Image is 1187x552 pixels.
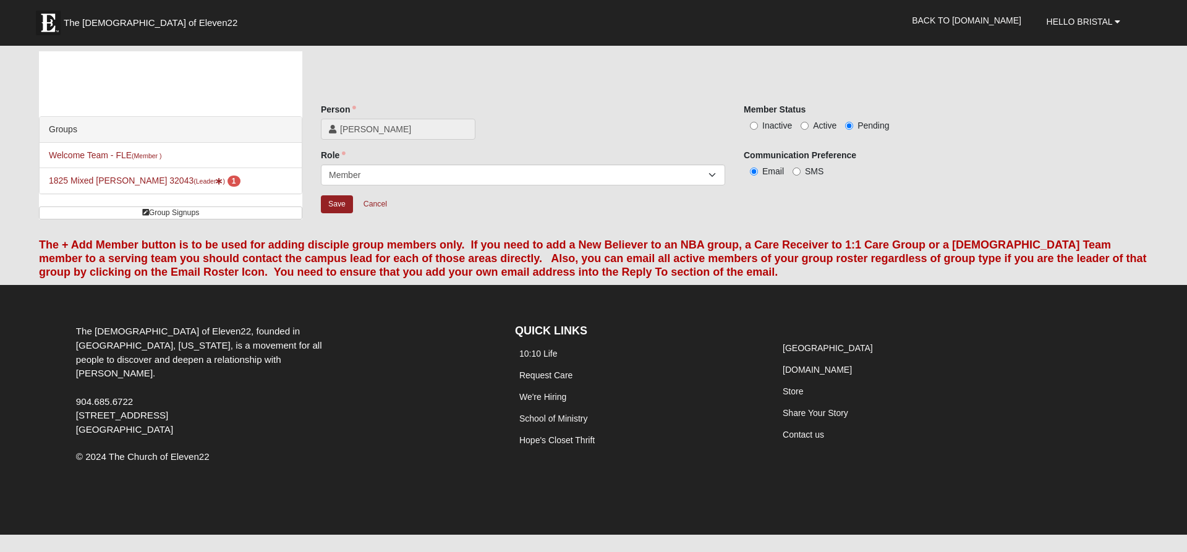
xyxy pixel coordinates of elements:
[750,168,758,176] input: Email
[194,177,225,185] small: (Leader )
[519,435,595,445] a: Hope's Closet Thrift
[783,343,873,353] a: [GEOGRAPHIC_DATA]
[40,117,302,143] div: Groups
[519,392,566,402] a: We're Hiring
[1037,6,1130,37] a: Hello Bristal
[39,239,1146,278] font: The + Add Member button is to be used for adding disciple group members only. If you need to add ...
[845,122,853,130] input: Pending
[321,103,356,116] label: Person
[805,166,823,176] span: SMS
[321,149,346,161] label: Role
[801,122,809,130] input: Active
[762,121,792,130] span: Inactive
[793,168,801,176] input: SMS
[36,11,61,35] img: Eleven22 logo
[762,166,784,176] span: Email
[783,386,803,396] a: Store
[903,5,1031,36] a: Back to [DOMAIN_NAME]
[744,149,856,161] label: Communication Preference
[228,176,240,187] span: number of pending members
[49,150,162,160] a: Welcome Team - FLE(Member )
[64,17,237,29] span: The [DEMOGRAPHIC_DATA] of Eleven22
[39,206,302,219] a: Group Signups
[340,123,467,135] span: [PERSON_NAME]
[515,325,760,338] h4: QUICK LINKS
[744,103,806,116] label: Member Status
[519,349,558,359] a: 10:10 Life
[76,451,210,462] span: © 2024 The Church of Eleven22
[813,121,836,130] span: Active
[132,152,161,159] small: (Member )
[49,176,240,185] a: 1825 Mixed [PERSON_NAME] 32043(Leader) 1
[783,408,848,418] a: Share Your Story
[519,414,587,423] a: School of Ministry
[783,365,852,375] a: [DOMAIN_NAME]
[30,4,277,35] a: The [DEMOGRAPHIC_DATA] of Eleven22
[1047,17,1113,27] span: Hello Bristal
[857,121,889,130] span: Pending
[76,424,173,435] span: [GEOGRAPHIC_DATA]
[750,122,758,130] input: Inactive
[519,370,572,380] a: Request Care
[67,325,359,437] div: The [DEMOGRAPHIC_DATA] of Eleven22, founded in [GEOGRAPHIC_DATA], [US_STATE], is a movement for a...
[321,195,353,213] input: Alt+s
[783,430,824,439] a: Contact us
[355,195,395,214] a: Cancel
